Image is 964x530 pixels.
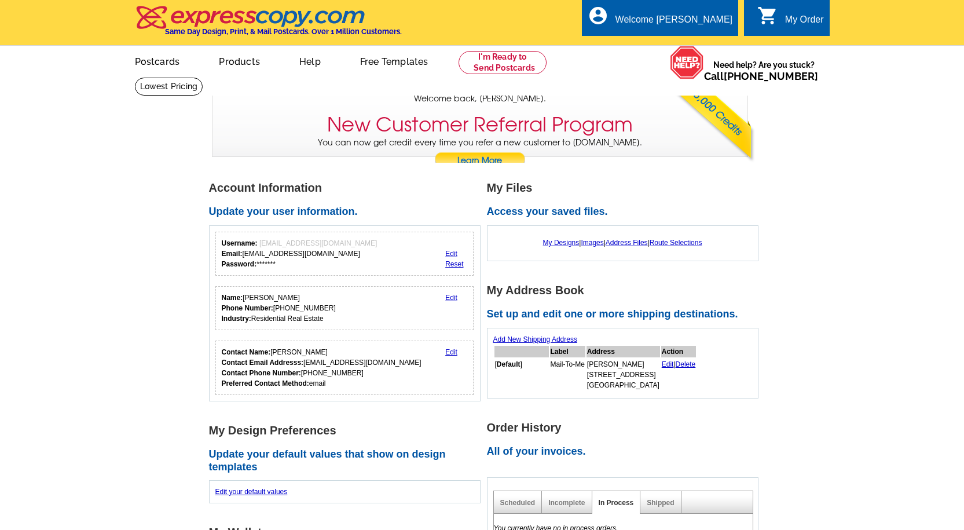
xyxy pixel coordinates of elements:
strong: Industry: [222,315,251,323]
th: Action [661,346,697,357]
a: In Process [599,499,634,507]
div: Welcome [PERSON_NAME] [615,14,732,31]
strong: Name: [222,294,243,302]
th: Address [587,346,660,357]
div: | | | [493,232,752,254]
h1: My Files [487,182,765,194]
h1: My Address Book [487,284,765,297]
a: Products [200,47,278,74]
a: Edit [445,294,457,302]
h3: New Customer Referral Program [327,113,633,137]
div: [PERSON_NAME] [PHONE_NUMBER] Residential Real Estate [222,293,336,324]
strong: Contact Phone Number: [222,369,301,377]
td: [ ] [494,359,549,391]
td: Mail-To-Me [550,359,585,391]
span: Call [704,70,818,82]
img: help [670,46,704,79]
a: Edit your default values [215,488,288,496]
a: Same Day Design, Print, & Mail Postcards. Over 1 Million Customers. [135,14,402,36]
a: Edit [445,348,457,356]
div: Your login information. [215,232,474,276]
a: Add New Shipping Address [493,335,577,343]
a: Edit [662,360,674,368]
div: My Order [785,14,824,31]
a: Delete [676,360,696,368]
i: shopping_cart [757,5,778,26]
a: Edit [445,250,457,258]
a: Help [281,47,339,74]
p: You can now get credit every time you refer a new customer to [DOMAIN_NAME]. [212,137,747,170]
div: [EMAIL_ADDRESS][DOMAIN_NAME] ******* [222,238,377,269]
h2: Set up and edit one or more shipping destinations. [487,308,765,321]
a: Shipped [647,499,674,507]
a: My Designs [543,239,580,247]
a: Images [581,239,603,247]
a: Incomplete [548,499,585,507]
h1: Account Information [209,182,487,194]
span: [EMAIL_ADDRESS][DOMAIN_NAME] [259,239,377,247]
strong: Email: [222,250,243,258]
strong: Contact Name: [222,348,271,356]
a: Learn More [434,152,526,170]
td: | [661,359,697,391]
strong: Contact Email Addresss: [222,359,304,367]
a: Address Files [606,239,648,247]
h4: Same Day Design, Print, & Mail Postcards. Over 1 Million Customers. [165,27,402,36]
span: Need help? Are you stuck? [704,59,824,82]
strong: Preferred Contact Method: [222,379,309,388]
th: Label [550,346,585,357]
strong: Password: [222,260,257,268]
h2: All of your invoices. [487,445,765,458]
b: Default [497,360,521,368]
a: Postcards [116,47,199,74]
div: [PERSON_NAME] [EMAIL_ADDRESS][DOMAIN_NAME] [PHONE_NUMBER] email [222,347,421,389]
h1: Order History [487,422,765,434]
a: Free Templates [342,47,447,74]
td: [PERSON_NAME] [STREET_ADDRESS] [GEOGRAPHIC_DATA] [587,359,660,391]
a: Scheduled [500,499,536,507]
h2: Update your default values that show on design templates [209,448,487,473]
a: Reset [445,260,463,268]
strong: Username: [222,239,258,247]
div: Who should we contact regarding order issues? [215,341,474,395]
h2: Update your user information. [209,206,487,218]
div: Your personal details. [215,286,474,330]
span: Welcome back, [PERSON_NAME]. [414,93,546,105]
a: shopping_cart My Order [757,13,824,27]
i: account_circle [588,5,609,26]
a: Route Selections [650,239,702,247]
h1: My Design Preferences [209,425,487,437]
h2: Access your saved files. [487,206,765,218]
a: [PHONE_NUMBER] [724,70,818,82]
strong: Phone Number: [222,304,273,312]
